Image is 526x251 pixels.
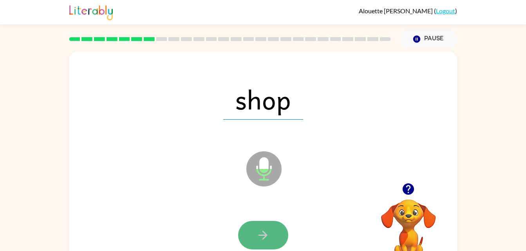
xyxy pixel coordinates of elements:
span: shop [223,79,303,120]
a: Logout [436,7,455,14]
div: ( ) [359,7,457,14]
button: Pause [400,30,457,48]
span: Alouette [PERSON_NAME] [359,7,434,14]
img: Literably [69,3,113,20]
